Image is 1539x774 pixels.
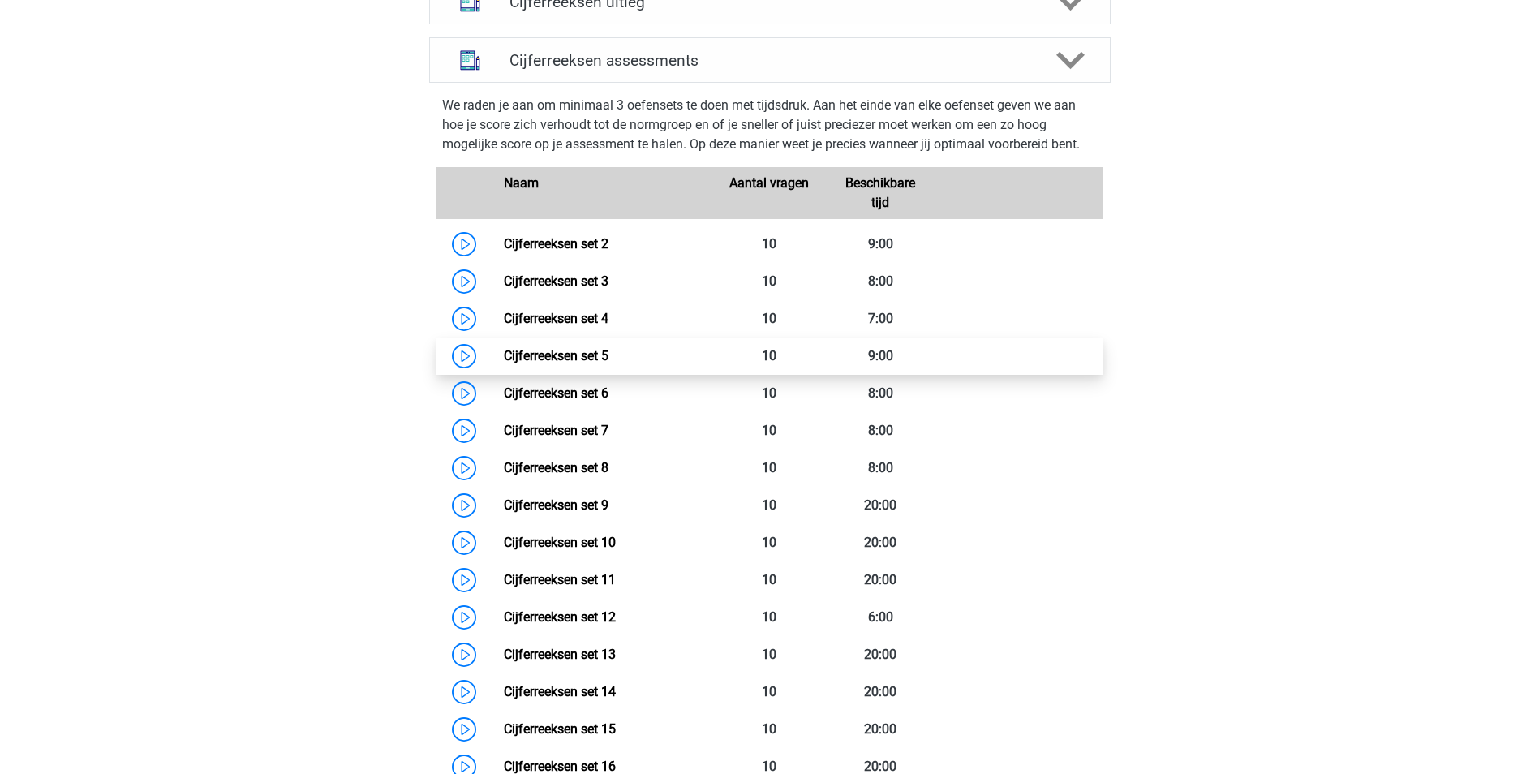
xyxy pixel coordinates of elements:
a: Cijferreeksen set 12 [504,609,616,625]
a: Cijferreeksen set 3 [504,273,608,289]
a: Cijferreeksen set 7 [504,423,608,438]
div: Beschikbare tijd [825,174,936,213]
a: Cijferreeksen set 4 [504,311,608,326]
a: Cijferreeksen set 9 [504,497,608,513]
div: Aantal vragen [714,174,825,213]
a: assessments Cijferreeksen assessments [423,37,1117,83]
h4: Cijferreeksen assessments [509,51,1030,70]
a: Cijferreeksen set 15 [504,721,616,737]
a: Cijferreeksen set 14 [504,684,616,699]
a: Cijferreeksen set 8 [504,460,608,475]
a: Cijferreeksen set 6 [504,385,608,401]
p: We raden je aan om minimaal 3 oefensets te doen met tijdsdruk. Aan het einde van elke oefenset ge... [442,96,1098,154]
a: Cijferreeksen set 13 [504,647,616,662]
a: Cijferreeksen set 11 [504,572,616,587]
img: cijferreeksen assessments [449,40,491,81]
a: Cijferreeksen set 2 [504,236,608,252]
a: Cijferreeksen set 16 [504,759,616,774]
a: Cijferreeksen set 5 [504,348,608,363]
div: Naam [492,174,714,213]
a: Cijferreeksen set 10 [504,535,616,550]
